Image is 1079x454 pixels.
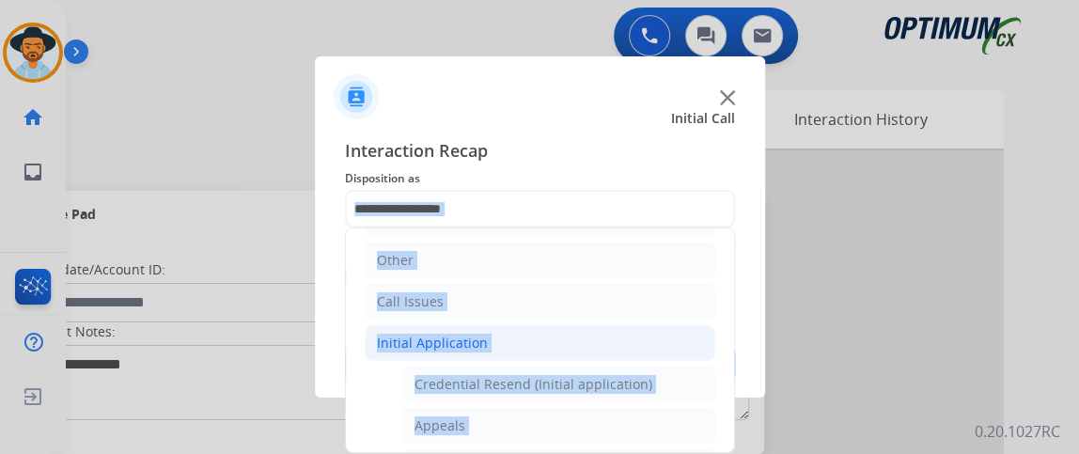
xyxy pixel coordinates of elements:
span: Initial Call [671,109,735,128]
span: Interaction Recap [345,137,735,167]
p: 0.20.1027RC [975,420,1060,443]
div: Appeals [414,416,465,435]
div: Credential Resend (Initial application) [414,375,652,394]
div: Other [377,251,414,270]
span: Disposition as [345,167,735,190]
img: contactIcon [334,74,379,119]
div: Call Issues [377,292,444,311]
div: Initial Application [377,334,488,352]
